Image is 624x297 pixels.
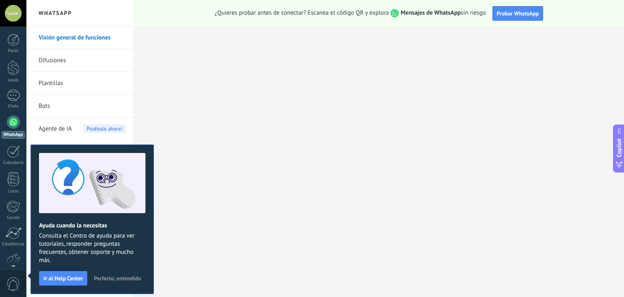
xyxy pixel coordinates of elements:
button: Perfecto, entendido [90,272,145,284]
div: Estadísticas [2,242,25,247]
div: Leads [2,78,25,83]
div: Calendario [2,160,25,166]
button: Ir al Help Center [39,271,87,286]
span: ¿Quieres probar antes de conectar? Escanea el código QR y explora sin riesgo [215,9,486,17]
strong: Mensajes de WhatsApp [401,9,461,17]
span: Ir al Help Center [43,275,83,281]
a: Difusiones [39,49,126,72]
a: Agente de IAPruébalo ahora! [39,118,126,140]
h2: Ayuda cuando la necesitas [39,222,145,229]
span: Probar WhatsApp [497,10,539,17]
div: Correo [2,215,25,221]
button: Probar WhatsApp [492,6,544,21]
a: Bots [39,95,126,118]
div: Panel [2,48,25,54]
span: Consulta el Centro de ayuda para ver tutoriales, responder preguntas frecuentes, obtener soporte ... [39,232,145,264]
div: Listas [2,189,25,194]
span: Pruébalo ahora! [83,124,126,133]
li: Bots [26,95,134,118]
li: Plantillas [26,72,134,95]
li: Agente de IA [26,118,134,140]
a: Plantillas [39,72,126,95]
span: Perfecto, entendido [94,275,141,281]
li: Visión general de funciones [26,26,134,49]
span: Agente de IA [39,118,72,140]
li: Difusiones [26,49,134,72]
a: Visión general de funciones [39,26,126,49]
div: Chats [2,104,25,109]
div: WhatsApp [2,131,25,139]
span: Copilot [615,139,623,157]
